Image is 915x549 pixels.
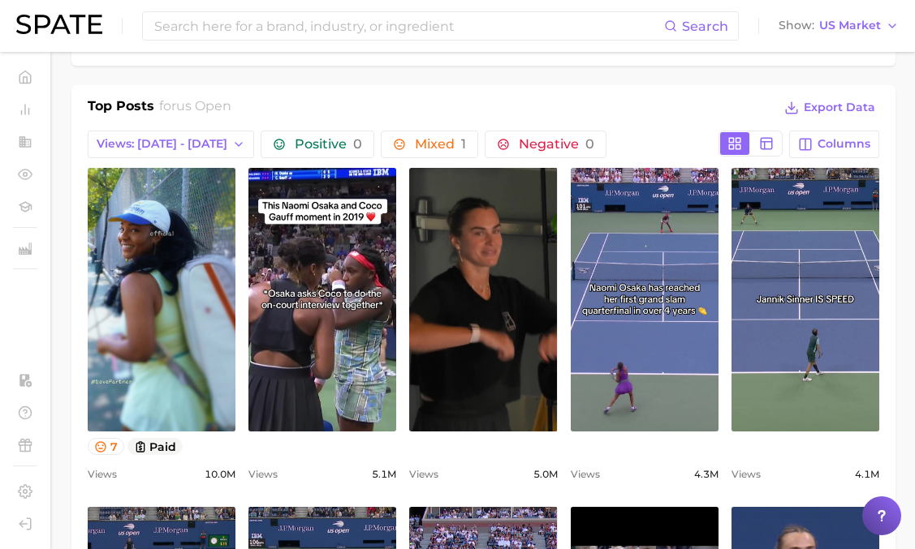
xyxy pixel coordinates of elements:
[153,12,664,40] input: Search here for a brand, industry, or ingredient
[13,512,37,536] a: Log out. Currently logged in with e-mail marissa.callender@digitas.com.
[571,465,600,484] span: Views
[819,21,881,30] span: US Market
[16,15,102,34] img: SPATE
[855,465,879,484] span: 4.1m
[415,138,466,151] span: Mixed
[127,438,183,455] button: paid
[461,136,466,152] span: 1
[88,438,124,455] button: 7
[789,131,879,158] button: Columns
[694,465,719,484] span: 4.3m
[159,97,231,121] h2: for
[780,97,879,119] button: Export Data
[97,137,227,151] span: Views: [DATE] - [DATE]
[779,21,814,30] span: Show
[176,98,231,114] span: us open
[88,465,117,484] span: Views
[295,138,362,151] span: Positive
[818,137,870,151] span: Columns
[248,465,278,484] span: Views
[88,131,254,158] button: Views: [DATE] - [DATE]
[682,19,728,34] span: Search
[804,101,875,114] span: Export Data
[585,136,594,152] span: 0
[88,97,154,121] h1: Top Posts
[409,465,438,484] span: Views
[372,465,396,484] span: 5.1m
[353,136,362,152] span: 0
[775,15,903,36] button: ShowUS Market
[533,465,558,484] span: 5.0m
[519,138,594,151] span: Negative
[205,465,235,484] span: 10.0m
[732,465,761,484] span: Views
